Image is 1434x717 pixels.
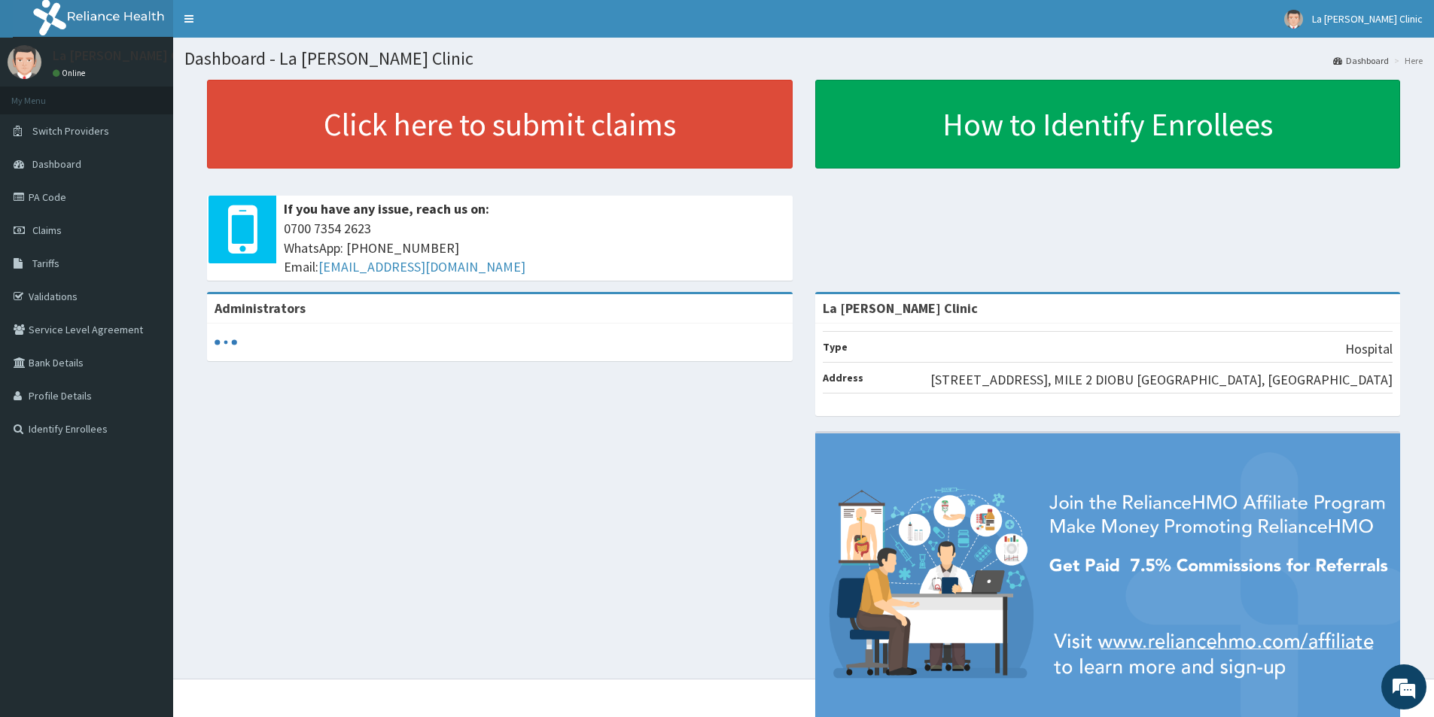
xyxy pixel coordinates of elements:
[318,258,525,275] a: [EMAIL_ADDRESS][DOMAIN_NAME]
[207,80,793,169] a: Click here to submit claims
[823,340,848,354] b: Type
[215,299,306,317] b: Administrators
[823,371,863,384] b: Address
[930,370,1393,390] p: [STREET_ADDRESS], MILE 2 DIOBU [GEOGRAPHIC_DATA], [GEOGRAPHIC_DATA]
[8,45,41,79] img: User Image
[1284,10,1303,29] img: User Image
[184,49,1423,68] h1: Dashboard - La [PERSON_NAME] Clinic
[32,223,62,237] span: Claims
[53,68,89,78] a: Online
[284,200,489,217] b: If you have any issue, reach us on:
[1390,54,1423,67] li: Here
[1345,339,1393,359] p: Hospital
[32,124,109,138] span: Switch Providers
[284,219,785,277] span: 0700 7354 2623 WhatsApp: [PHONE_NUMBER] Email:
[815,80,1401,169] a: How to Identify Enrollees
[53,49,202,62] p: La [PERSON_NAME] Clinic
[823,299,978,317] strong: La [PERSON_NAME] Clinic
[1312,12,1423,26] span: La [PERSON_NAME] Clinic
[215,331,237,354] svg: audio-loading
[32,257,59,270] span: Tariffs
[1333,54,1389,67] a: Dashboard
[32,157,81,171] span: Dashboard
